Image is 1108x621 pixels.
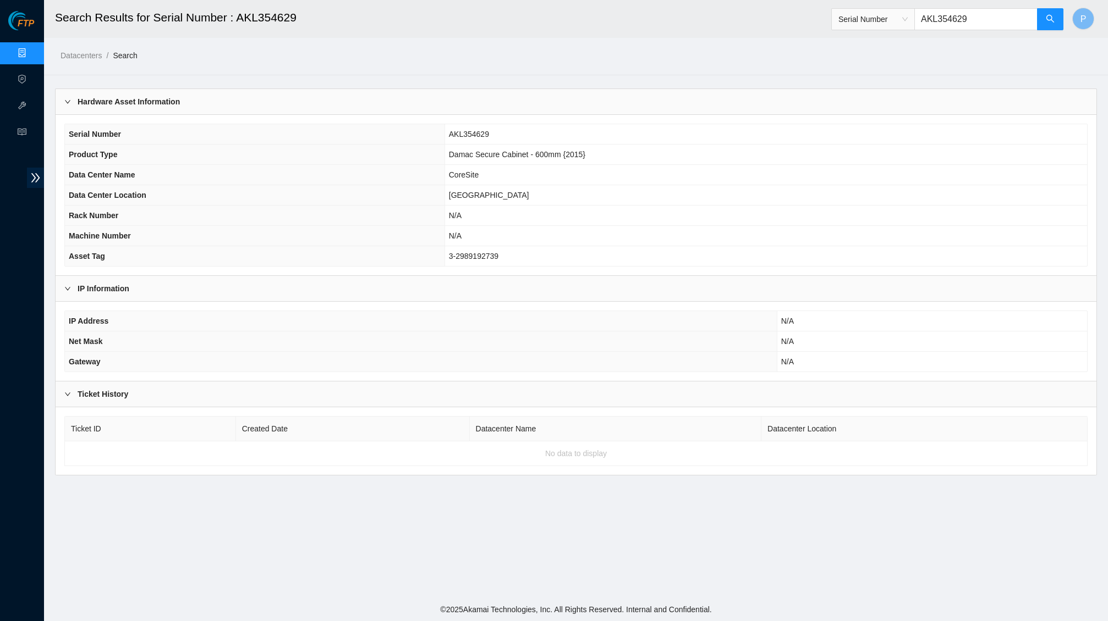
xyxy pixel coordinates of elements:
span: Product Type [69,150,117,159]
span: Asset Tag [69,252,105,260]
span: Serial Number [69,130,121,138]
td: No data to display [65,441,1088,466]
span: Machine Number [69,231,131,240]
span: N/A [781,337,794,346]
input: Enter text here... [914,8,1038,30]
span: FTP [18,19,34,29]
span: right [64,391,71,397]
span: search [1046,14,1055,25]
span: N/A [449,211,462,220]
div: Ticket History [56,381,1096,407]
span: Net Mask [69,337,102,346]
span: right [64,285,71,292]
span: Data Center Name [69,170,135,179]
b: IP Information [78,282,129,295]
div: IP Information [56,276,1096,301]
span: 3-2989192739 [449,252,498,260]
span: Data Center Location [69,191,146,199]
span: double-right [27,168,44,188]
span: P [1080,12,1087,26]
span: CoreSite [449,170,479,179]
span: right [64,98,71,105]
span: Serial Number [838,11,908,27]
span: N/A [781,357,794,366]
span: N/A [449,231,462,240]
span: Gateway [69,357,101,366]
a: Datacenters [61,51,102,60]
b: Hardware Asset Information [78,96,180,108]
span: IP Address [69,317,108,325]
span: / [106,51,108,60]
div: Hardware Asset Information [56,89,1096,114]
img: Akamai Technologies [8,11,56,30]
th: Datacenter Location [761,417,1088,441]
span: read [18,123,26,145]
span: Rack Number [69,211,118,220]
a: Search [113,51,137,60]
th: Datacenter Name [470,417,762,441]
button: search [1037,8,1063,30]
span: AKL354629 [449,130,489,138]
span: N/A [781,317,794,325]
button: P [1072,8,1094,30]
span: [GEOGRAPHIC_DATA] [449,191,529,199]
b: Ticket History [78,388,128,400]
span: Damac Secure Cabinet - 600mm {2015} [449,150,585,159]
footer: © 2025 Akamai Technologies, Inc. All Rights Reserved. Internal and Confidential. [44,598,1108,621]
th: Ticket ID [65,417,236,441]
a: Akamai TechnologiesFTP [8,20,34,34]
th: Created Date [236,417,470,441]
